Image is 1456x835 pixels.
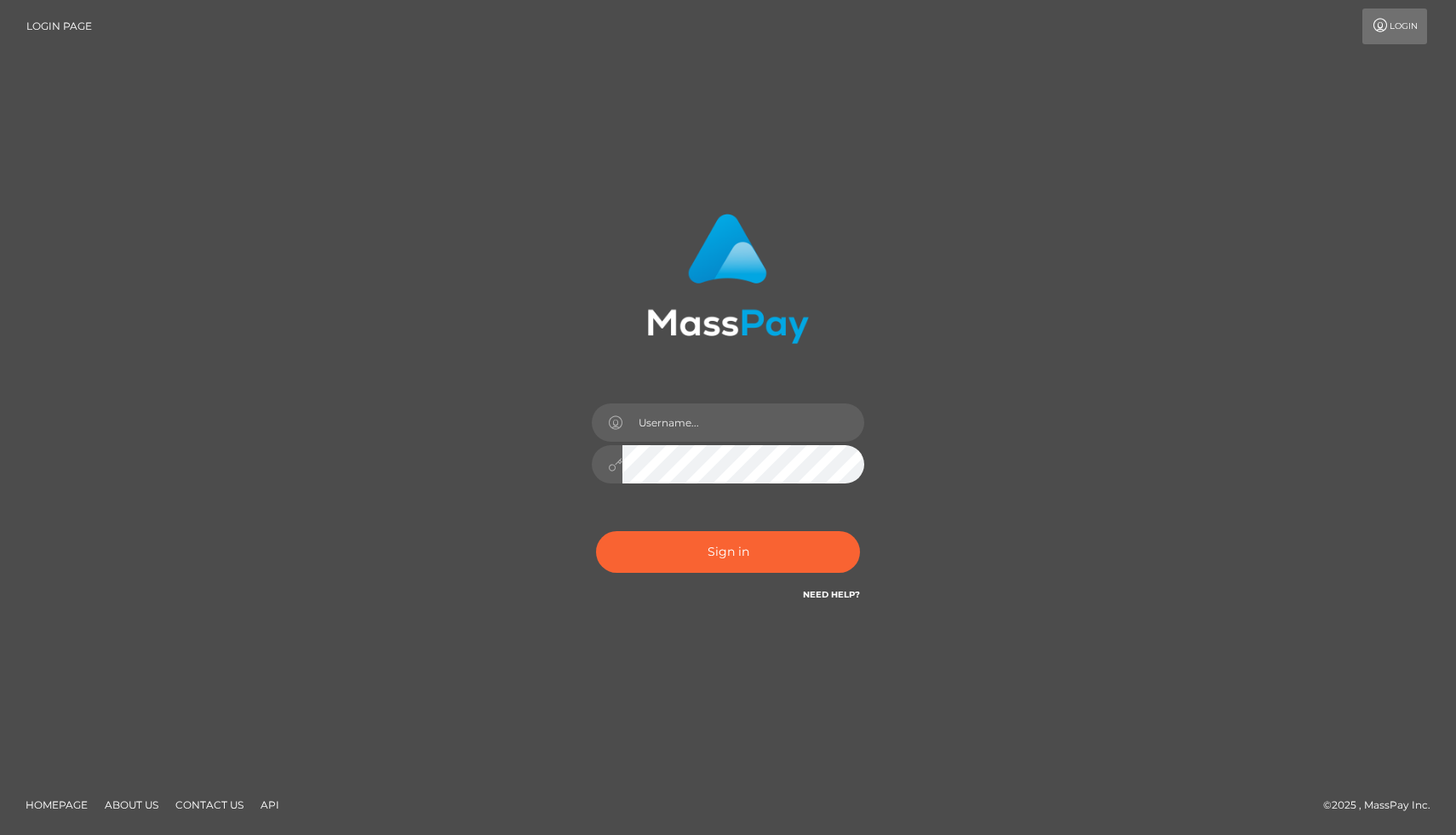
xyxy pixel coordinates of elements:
a: About Us [98,792,165,818]
img: MassPay Login [647,214,809,344]
a: API [254,792,286,818]
button: Sign in [596,531,860,573]
a: Need Help? [803,589,860,600]
input: Username... [622,403,864,442]
div: © 2025 , MassPay Inc. [1323,796,1443,815]
a: Login Page [26,9,92,44]
a: Login [1362,9,1427,44]
a: Contact Us [169,792,250,818]
a: Homepage [19,792,95,818]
